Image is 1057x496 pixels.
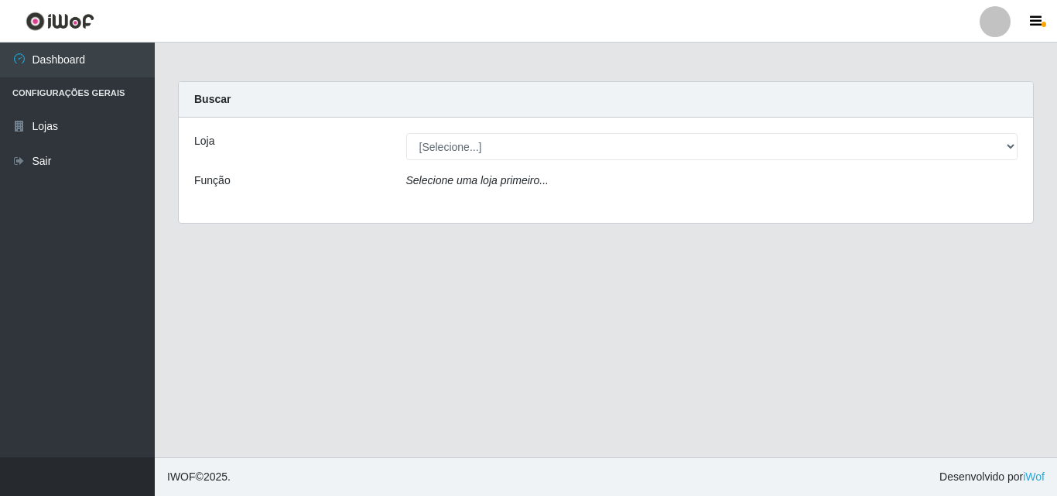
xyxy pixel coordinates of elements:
[1023,470,1045,483] a: iWof
[167,469,231,485] span: © 2025 .
[26,12,94,31] img: CoreUI Logo
[406,174,549,186] i: Selecione uma loja primeiro...
[194,173,231,189] label: Função
[939,469,1045,485] span: Desenvolvido por
[167,470,196,483] span: IWOF
[194,93,231,105] strong: Buscar
[194,133,214,149] label: Loja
